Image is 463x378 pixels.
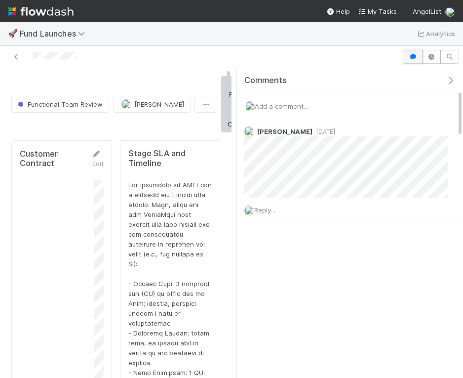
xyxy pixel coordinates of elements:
img: avatar_784ea27d-2d59-4749-b480-57d513651deb.png [245,101,255,111]
img: avatar_784ea27d-2d59-4749-b480-57d513651deb.png [445,7,455,17]
img: avatar_462714f4-64db-4129-b9df-50d7d164b9fc.png [121,99,131,109]
h5: Stage SLA and Timeline [128,149,212,168]
span: Fund Launches [20,29,90,39]
span: Add a comment... [255,102,308,110]
span: Reply... [254,206,275,214]
span: My Tasks [358,7,397,15]
button: [PERSON_NAME] [113,96,191,113]
span: AngelList [413,7,441,15]
span: [PERSON_NAME] [134,100,184,108]
a: Analytics [416,28,455,40]
span: [DATE] [312,128,335,135]
span: Functional Team Review [16,100,103,108]
img: logo-inverted-e16ddd16eac7371096b0.svg [8,3,74,20]
h5: Customer Contract [20,149,84,168]
button: Functional Team Review [11,96,109,113]
img: avatar_784ea27d-2d59-4749-b480-57d513651deb.png [244,126,254,136]
span: Comments [244,76,287,85]
img: avatar_784ea27d-2d59-4749-b480-57d513651deb.png [244,206,254,215]
span: [PERSON_NAME] [257,127,312,135]
button: Move to Functional Team Review Completed [221,76,268,132]
a: My Tasks [358,6,397,16]
span: 🚀 [8,29,18,38]
a: Edit [92,150,104,168]
div: Help [326,6,350,16]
